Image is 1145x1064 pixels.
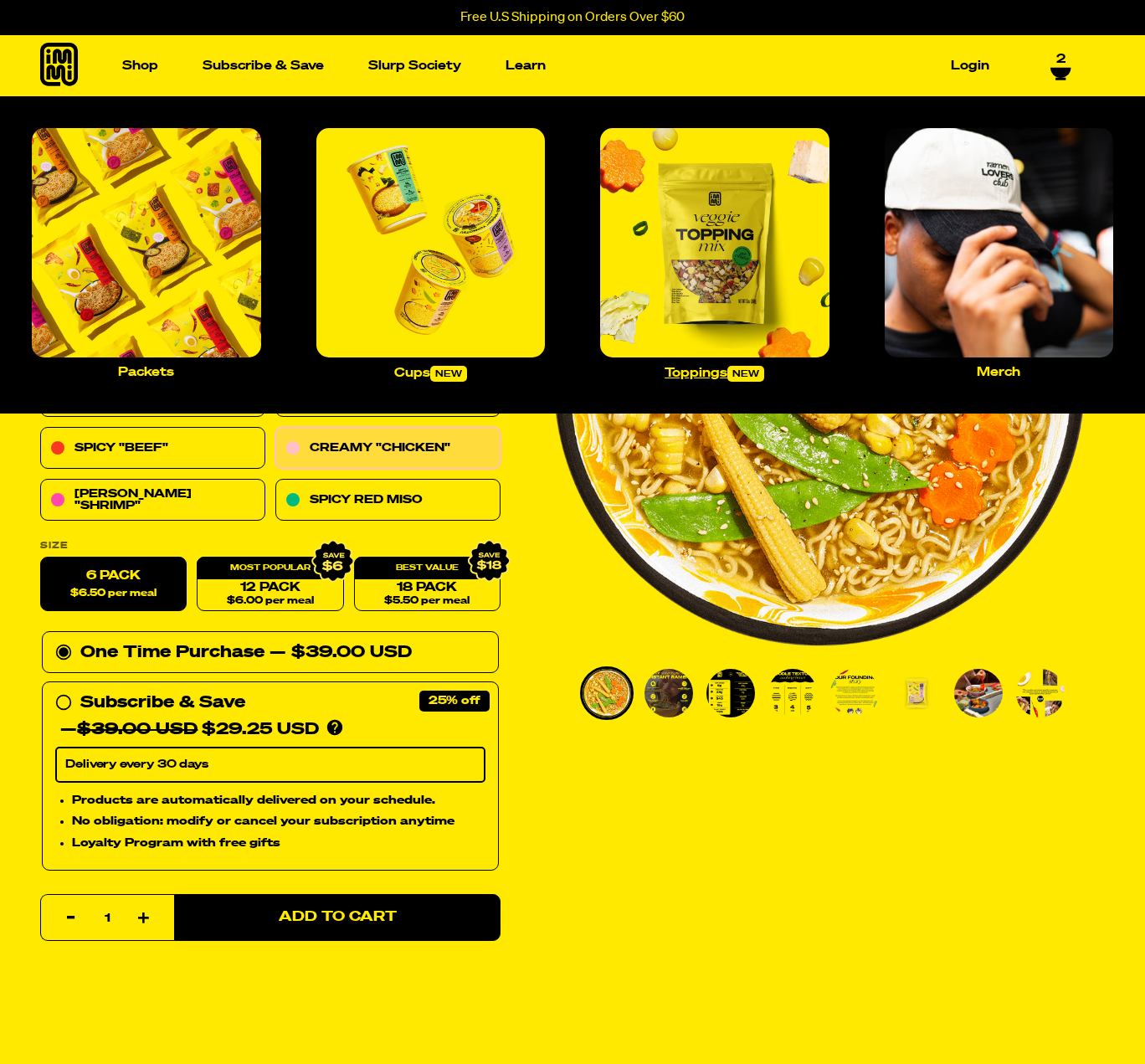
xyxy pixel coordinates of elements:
span: new [727,366,764,382]
a: Cupsnew [310,121,552,388]
a: Merch [878,121,1121,385]
img: Creamy "Chicken" Ramen [954,669,1003,717]
a: Login [944,53,996,79]
span: 2 [1056,51,1065,66]
select: Subscribe & Save —$39.00 USD$29.25 USD Products are automatically delivered on your schedule. No ... [55,748,485,783]
label: Size [40,542,501,551]
a: Learn [499,53,552,79]
a: Creamy "Chicken" [275,428,501,470]
li: Go to slide 4 [766,666,819,720]
img: Creamy "Chicken" Ramen [1016,669,1065,717]
li: Go to slide 2 [642,666,696,720]
a: 2 [1050,51,1071,80]
span: new [430,366,467,382]
div: One Time Purchase [55,640,485,666]
iframe: Marketing Popup [8,989,157,1056]
img: Creamy "Chicken" Ramen [706,669,755,717]
li: Go to slide 7 [952,666,1005,720]
p: Packets [118,366,174,378]
a: Shop [116,53,165,79]
img: Toppings_large.jpg [600,128,829,357]
a: Spicy "Beef" [40,428,265,470]
li: Products are automatically delivered on your schedule. [72,791,485,810]
img: Packets_large.jpg [32,128,261,357]
img: Creamy "Chicken" Ramen [830,669,879,717]
del: $39.00 USD [77,722,198,738]
li: Go to slide 3 [704,666,757,720]
div: — $29.25 USD [60,717,319,743]
img: Cups_large.jpg [316,128,546,357]
a: Toppingsnew [593,121,836,388]
li: Go to slide 1 [580,666,634,720]
nav: Main navigation [116,35,996,96]
img: Creamy "Chicken" Ramen [768,669,817,717]
p: Toppings [665,366,764,382]
img: Creamy "Chicken" Ramen [644,669,693,717]
p: Merch [977,366,1020,378]
input: quantity [51,895,164,942]
span: $5.50 per meal [384,596,470,607]
span: $6.50 per meal [70,589,157,599]
a: Spicy Red Miso [275,480,501,522]
p: Free U.S Shipping on Orders Over $60 [460,10,685,25]
img: Merch_large.jpg [885,128,1114,357]
span: Add to Cart [279,911,397,925]
li: Go to slide 8 [1014,666,1067,720]
div: Subscribe & Save [80,690,245,717]
button: Add to Cart [174,894,501,941]
a: Slurp Society [362,53,468,79]
li: No obligation: modify or cancel your subscription anytime [72,813,485,831]
div: PDP main carousel thumbnails [553,666,1086,720]
span: $6.00 per meal [227,596,314,607]
a: Subscribe & Save [196,53,331,79]
li: Go to slide 5 [828,666,881,720]
img: Creamy "Chicken" Ramen [892,669,941,717]
a: Packets [25,121,268,385]
label: 6 Pack [40,558,187,612]
a: [PERSON_NAME] "Shrimp" [40,480,265,522]
a: 12 Pack$6.00 per meal [197,558,343,612]
p: Cups [394,366,467,382]
img: Creamy "Chicken" Ramen [583,669,631,717]
li: Go to slide 6 [890,666,943,720]
li: Loyalty Program with free gifts [72,835,485,853]
a: 18 Pack$5.50 per meal [354,558,501,612]
div: — $39.00 USD [270,640,412,666]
